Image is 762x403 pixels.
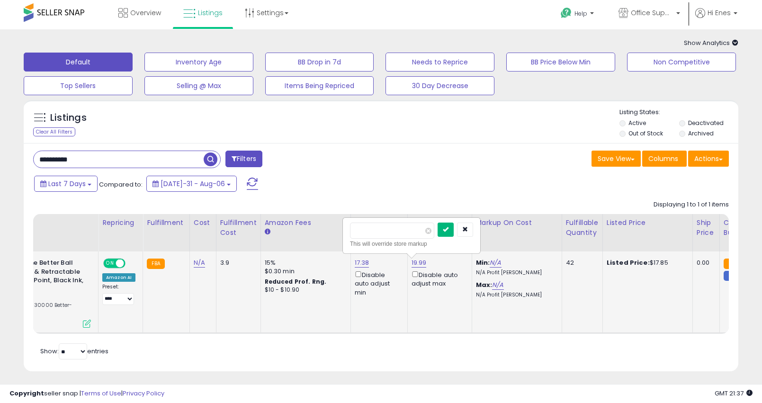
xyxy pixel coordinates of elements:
[648,154,678,163] span: Columns
[194,218,212,228] div: Cost
[472,214,562,251] th: The percentage added to the cost of goods (COGS) that forms the calculator for Min & Max prices.
[385,76,494,95] button: 30 Day Decrease
[102,284,135,305] div: Preset:
[627,53,736,72] button: Non Competitive
[225,151,262,167] button: Filters
[48,179,86,188] span: Last 7 Days
[476,292,555,298] p: N/A Profit [PERSON_NAME]
[24,76,133,95] button: Top Sellers
[265,278,327,286] b: Reduced Prof. Rng.
[198,8,223,18] span: Listings
[724,259,741,269] small: FBA
[684,38,738,47] span: Show Analytics
[592,151,641,167] button: Save View
[574,9,587,18] span: Help
[130,8,161,18] span: Overview
[350,239,473,249] div: This will override store markup
[607,218,689,228] div: Listed Price
[566,218,599,238] div: Fulfillable Quantity
[688,151,729,167] button: Actions
[99,180,143,189] span: Compared to:
[194,258,205,268] a: N/A
[265,267,343,276] div: $0.30 min
[566,259,595,267] div: 42
[104,260,116,268] span: ON
[688,119,724,127] label: Deactivated
[265,76,374,95] button: Items Being Repriced
[628,129,663,137] label: Out of Stock
[715,389,753,398] span: 2025-08-14 21:37 GMT
[697,218,716,238] div: Ship Price
[147,218,185,228] div: Fulfillment
[688,129,714,137] label: Archived
[476,218,558,228] div: Markup on Cost
[147,259,164,269] small: FBA
[123,389,164,398] a: Privacy Policy
[265,53,374,72] button: BB Drop in 7d
[265,218,347,228] div: Amazon Fees
[476,280,493,289] b: Max:
[708,8,731,18] span: Hi Enes
[628,119,646,127] label: Active
[476,269,555,276] p: N/A Profit [PERSON_NAME]
[619,108,738,117] p: Listing States:
[265,228,270,236] small: Amazon Fees.
[34,176,98,192] button: Last 7 Days
[144,76,253,95] button: Selling @ Max
[560,7,572,19] i: Get Help
[607,259,685,267] div: $17.85
[506,53,615,72] button: BB Price Below Min
[124,260,139,268] span: OFF
[161,179,225,188] span: [DATE]-31 - Aug-06
[81,389,121,398] a: Terms of Use
[476,258,490,267] b: Min:
[355,258,369,268] a: 17.38
[492,280,503,290] a: N/A
[9,389,44,398] strong: Copyright
[265,259,343,267] div: 15%
[24,53,133,72] button: Default
[102,218,139,228] div: Repricing
[385,53,494,72] button: Needs to Reprice
[144,53,253,72] button: Inventory Age
[642,151,687,167] button: Columns
[33,127,75,136] div: Clear All Filters
[50,111,87,125] h5: Listings
[724,271,742,281] small: FBM
[412,258,427,268] a: 19.99
[9,389,164,398] div: seller snap | |
[695,8,737,29] a: Hi Enes
[697,259,712,267] div: 0.00
[220,259,253,267] div: 3.9
[412,269,465,288] div: Disable auto adjust max
[490,258,501,268] a: N/A
[102,273,135,282] div: Amazon AI
[607,258,650,267] b: Listed Price:
[654,200,729,209] div: Displaying 1 to 1 of 1 items
[265,286,343,294] div: $10 - $10.90
[631,8,673,18] span: Office Suppliers
[146,176,237,192] button: [DATE]-31 - Aug-06
[220,218,257,238] div: Fulfillment Cost
[355,269,400,297] div: Disable auto adjust min
[40,347,108,356] span: Show: entries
